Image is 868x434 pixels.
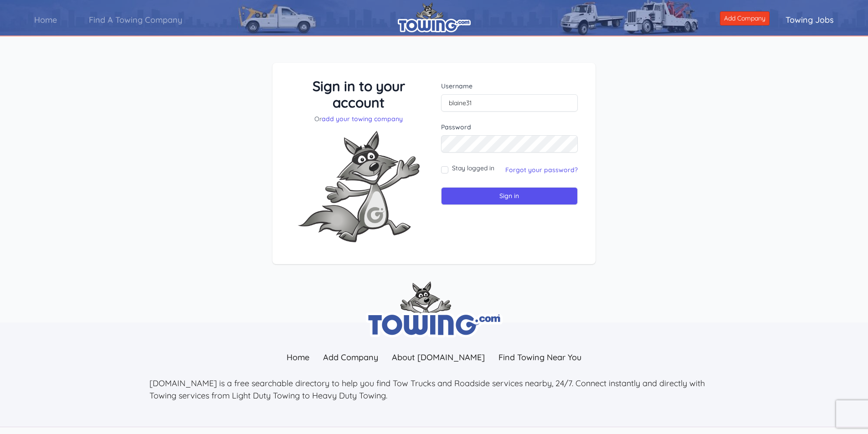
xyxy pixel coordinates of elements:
[492,347,588,367] a: Find Towing Near You
[290,78,427,111] h3: Sign in to your account
[316,347,385,367] a: Add Company
[18,7,73,33] a: Home
[366,281,503,337] img: towing
[398,2,471,32] img: logo.png
[73,7,198,33] a: Find A Towing Company
[452,163,494,173] label: Stay logged in
[441,82,578,91] label: Username
[505,166,578,174] a: Forgot your password?
[280,347,316,367] a: Home
[720,11,770,26] a: Add Company
[290,114,427,123] p: Or
[149,377,719,402] p: [DOMAIN_NAME] is a free searchable directory to help you find Tow Trucks and Roadside services ne...
[290,123,427,250] img: Fox-Excited.png
[441,187,578,205] input: Sign in
[322,115,403,123] a: add your towing company
[770,7,850,33] a: Towing Jobs
[385,347,492,367] a: About [DOMAIN_NAME]
[441,123,578,132] label: Password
